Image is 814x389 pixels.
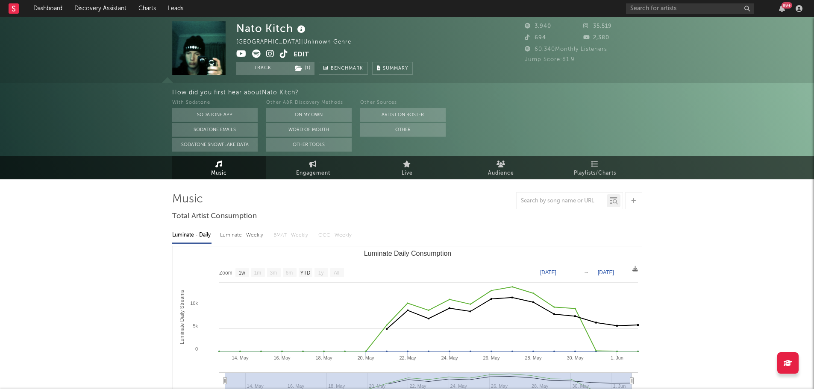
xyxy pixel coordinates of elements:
button: On My Own [266,108,352,122]
div: 99 + [782,2,792,9]
span: 35,519 [583,23,612,29]
button: Other [360,123,446,137]
text: Luminate Daily Streams [179,290,185,344]
span: Playlists/Charts [574,168,616,178]
text: 18. May [315,355,332,360]
span: Music [211,168,227,178]
span: Total Artist Consumption [172,211,257,222]
button: Sodatone Emails [172,123,258,137]
text: 0 [195,346,197,351]
div: Luminate - Daily [172,228,212,243]
span: 694 [525,35,546,41]
button: Artist on Roster [360,108,446,122]
text: 1m [254,270,261,276]
text: 28. May [525,355,542,360]
a: Music [172,156,266,179]
div: Other A&R Discovery Methods [266,98,352,108]
span: 3,940 [525,23,551,29]
text: 3m [270,270,277,276]
button: Track [236,62,290,75]
text: YTD [300,270,310,276]
button: (1) [290,62,314,75]
button: Sodatone App [172,108,258,122]
div: With Sodatone [172,98,258,108]
span: Engagement [296,168,330,178]
text: 14. May [232,355,249,360]
a: Playlists/Charts [548,156,642,179]
span: Benchmark [331,64,363,74]
text: Luminate Daily Consumption [364,250,451,257]
text: 1w [238,270,245,276]
text: 24. May [441,355,458,360]
text: 30. May [567,355,584,360]
text: 1y [318,270,323,276]
button: Word Of Mouth [266,123,352,137]
button: Summary [372,62,413,75]
div: Nato Kitch [236,21,308,35]
button: Other Tools [266,138,352,152]
a: Audience [454,156,548,179]
button: Edit [294,50,309,60]
text: → [584,269,589,275]
span: Summary [383,66,408,71]
text: 10k [190,301,198,306]
text: 5k [193,323,198,328]
button: 99+ [779,5,785,12]
a: Benchmark [319,62,368,75]
text: 16. May [273,355,291,360]
a: Live [360,156,454,179]
text: 22. May [399,355,416,360]
button: Sodatone Snowflake Data [172,138,258,152]
text: [DATE] [598,269,614,275]
span: Live [402,168,413,178]
span: Jump Score: 81.9 [525,57,575,62]
text: 20. May [357,355,374,360]
span: 2,380 [583,35,609,41]
div: Luminate - Weekly [220,228,265,243]
text: [DATE] [540,269,556,275]
input: Search for artists [626,3,754,14]
text: All [333,270,339,276]
text: 26. May [483,355,500,360]
span: ( 1 ) [290,62,315,75]
input: Search by song name or URL [517,198,607,205]
span: Audience [488,168,514,178]
text: 1. Jun [611,355,623,360]
text: Zoom [219,270,232,276]
span: 60,340 Monthly Listeners [525,47,607,52]
div: [GEOGRAPHIC_DATA] | Unknown Genre [236,37,361,47]
text: 6m [285,270,293,276]
a: Engagement [266,156,360,179]
div: Other Sources [360,98,446,108]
